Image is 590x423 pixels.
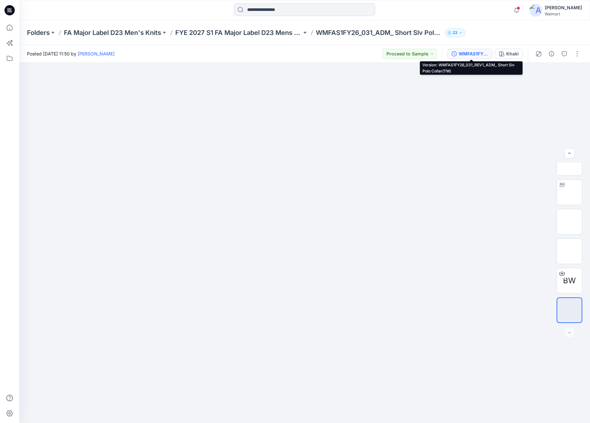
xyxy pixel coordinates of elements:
p: 23 [453,29,457,36]
button: 23 [445,28,465,37]
div: Khaki [506,50,519,57]
button: WMFAS1FY26_031_REV1_ADM_ Short Slv Polo Collar(TM) [447,49,492,59]
a: Folders [27,28,50,37]
p: WMFAS1FY26_031_ADM_ Short Slv Polo Collar [316,28,442,37]
a: FA Major Label D23 Men's Knits [64,28,161,37]
div: Walmart [545,12,582,16]
span: Posted [DATE] 11:50 by [27,50,115,57]
span: BW [563,275,576,286]
a: [PERSON_NAME] [78,51,115,56]
img: avatar [529,4,542,17]
a: FYE 2027 S1 FA Major Label D23 Mens Knits [175,28,302,37]
button: Details [546,49,557,59]
div: [PERSON_NAME] [545,4,582,12]
div: WMFAS1FY26_031_REV1_ADM_ Short Slv Polo Collar(TM) [459,50,488,57]
button: Khaki [495,49,523,59]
